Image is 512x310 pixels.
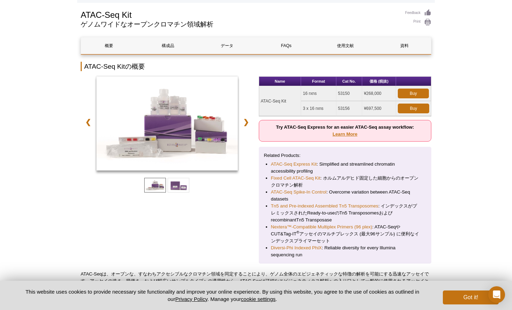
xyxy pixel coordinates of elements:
[332,131,357,137] a: Learn More
[81,9,398,20] h1: ATAC-Seq Kit
[301,101,336,116] td: 3 x 16 rxns
[259,77,301,86] th: Name
[199,37,255,54] a: データ
[405,9,431,17] a: Feedback
[271,224,372,230] a: Nextera™-Compatible Multiplex Primers (96 plex)
[259,86,301,116] td: ATAC-Seq Kit
[264,152,426,159] p: Related Products:
[271,161,317,168] a: ATAC-Seq Express Kit
[398,89,429,98] a: Buy
[271,203,379,210] a: Tn5 and Pre-indexed Assembled Tn5 Transposomes
[241,296,276,302] button: cookie settings
[96,76,238,173] a: ATAC-Seq Kit
[271,244,322,251] a: Diversi-Phi Indexed PhiX
[443,290,499,304] button: Got it!
[301,77,336,86] th: Format
[96,76,238,171] img: ATAC-Seq Kit
[81,37,137,54] a: 概要
[271,224,419,244] li: : ATAC-SeqやCUT&Tag-IT アッセイのマルチプレックス (最大96サンプル) に便利なインデックスプライマーセット
[336,86,362,101] td: 53150
[362,86,396,101] td: ¥268,000
[301,86,336,101] td: 16 rxns
[81,271,431,292] p: ATAC-Seqは、オープンな、すなわちアクセシブルなクロマチン領域を同定することにより、ゲノム全体のエピジェネティックな特徴の解析を可能にする迅速なアッセイです。アッセイの速さ、簡便さ、および...
[405,18,431,26] a: Print
[81,21,398,28] h2: ゲノムワイドなオープンクロマチン領域解析
[81,62,431,71] h2: ATAC-Seq Kitの概要
[239,114,254,130] a: ❯
[258,37,314,54] a: FAQs
[297,230,299,234] sup: ®
[271,175,321,182] a: Fixed Cell ATAC-Seq Kit
[336,77,362,86] th: Cat No.
[336,101,362,116] td: 53156
[13,288,431,303] p: This website uses cookies to provide necessary site functionality and improve your online experie...
[271,203,419,224] li: : インデックスがプレミックスされたReady-to-useのTn5 TransposomesおよびrecombinantTn5 Transposase
[81,114,96,130] a: ❮
[377,37,432,54] a: 資料
[317,37,373,54] a: 使用文献
[488,286,505,303] div: Open Intercom Messenger
[271,189,327,196] a: ATAC-Seq Spike-In Control
[175,296,207,302] a: Privacy Policy
[271,175,419,189] li: : ホルムアルデヒド固定した細胞からのオープンクロマチン解析
[271,161,419,175] li: : Simplified and streamlined chromatin accessibility profiling
[271,189,419,203] li: : Overcome variation between ATAC-Seq datasets
[140,37,196,54] a: 構成品
[362,77,396,86] th: 価格 (税抜)
[362,101,396,116] td: ¥697,500
[276,124,414,137] strong: Try ATAC-Seq Express for an easier ATAC-Seq assay workflow:
[271,244,419,258] li: : Reliable diversity for every Illumina sequencing run
[398,104,429,113] a: Buy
